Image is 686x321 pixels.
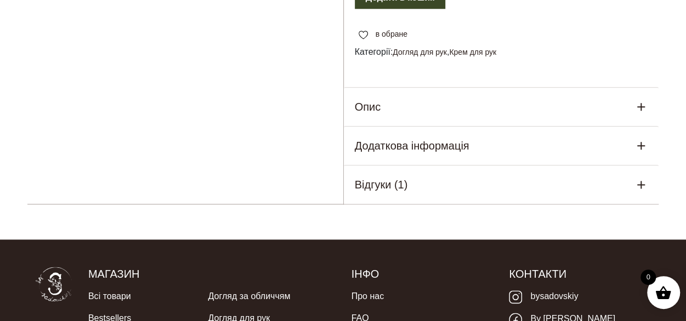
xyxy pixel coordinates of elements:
a: Всі товари [88,285,131,307]
h5: Додаткова інформація [355,137,469,154]
span: Категорії: , [355,45,648,59]
a: в обране [355,28,411,40]
h5: Інфо [351,267,492,281]
a: Крем для рук [449,48,496,56]
h5: Контакти [509,267,650,281]
span: 0 [640,270,656,285]
img: unfavourite.svg [359,31,368,39]
a: bysadovskiy [509,285,578,308]
h5: Опис [355,99,381,115]
h5: Магазин [88,267,335,281]
a: Про нас [351,285,383,307]
a: Догляд для рук [393,48,447,56]
a: Догляд за обличчям [208,285,290,307]
h5: Відгуки (1) [355,176,408,193]
span: в обране [376,28,407,40]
